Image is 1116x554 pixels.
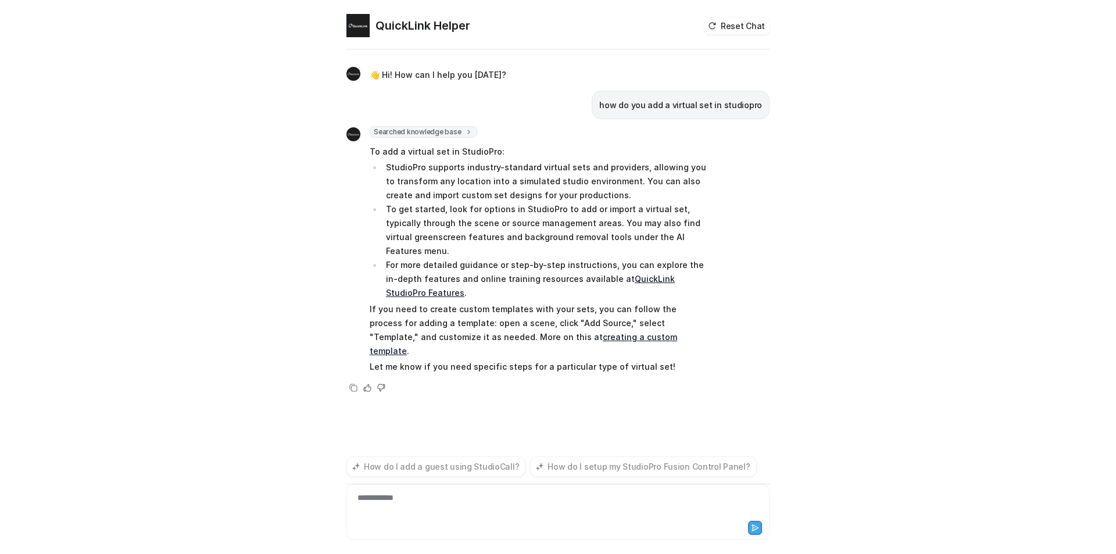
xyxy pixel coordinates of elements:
p: 👋 Hi! How can I help you [DATE]? [370,68,506,82]
img: Widget [346,127,360,141]
li: For more detailed guidance or step-by-step instructions, you can explore the in-depth features an... [382,258,710,300]
p: If you need to create custom templates with your sets, you can follow the process for adding a te... [370,302,710,358]
img: Widget [346,14,370,37]
p: Let me know if you need specific steps for a particular type of virtual set! [370,360,710,374]
a: creating a custom template [370,332,677,356]
h2: QuickLink Helper [375,17,470,34]
p: how do you add a virtual set in studiopro [599,98,762,112]
li: To get started, look for options in StudioPro to add or import a virtual set, typically through t... [382,202,710,258]
span: Searched knowledge base [370,126,477,138]
button: How do I add a guest using StudioCall? [346,456,525,477]
li: StudioPro supports industry-standard virtual sets and providers, allowing you to transform any lo... [382,160,710,202]
p: To add a virtual set in StudioPro: [370,145,710,159]
img: Widget [346,67,360,81]
button: Reset Chat [704,17,770,34]
button: How do I setup my StudioPro Fusion Control Panel? [530,456,756,477]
